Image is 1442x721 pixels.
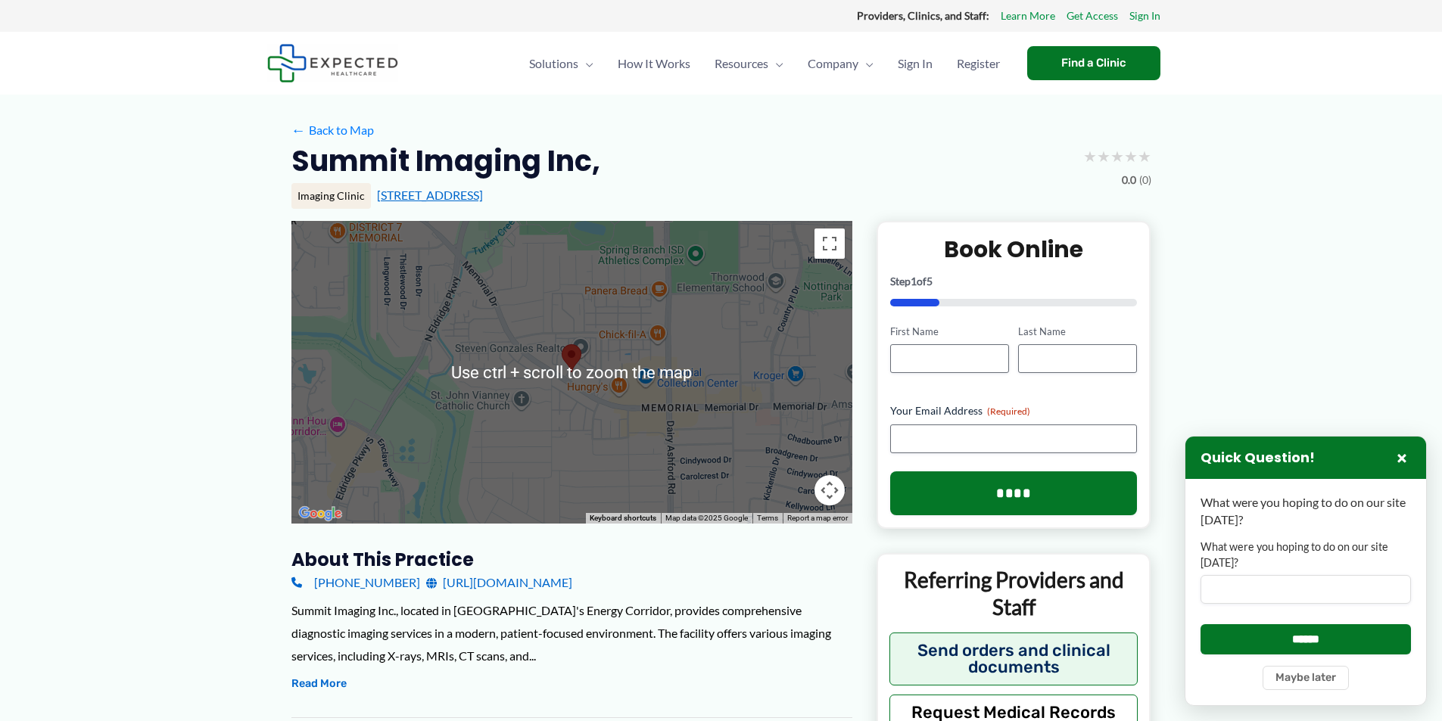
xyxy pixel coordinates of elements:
[590,513,656,524] button: Keyboard shortcuts
[1067,6,1118,26] a: Get Access
[1201,494,1411,528] p: What were you hoping to do on our site [DATE]?
[291,571,420,594] a: [PHONE_NUMBER]
[1263,666,1349,690] button: Maybe later
[529,37,578,90] span: Solutions
[291,548,852,571] h3: About this practice
[291,599,852,667] div: Summit Imaging Inc., located in [GEOGRAPHIC_DATA]'s Energy Corridor, provides comprehensive diagn...
[517,37,1012,90] nav: Primary Site Navigation
[715,37,768,90] span: Resources
[1124,142,1138,170] span: ★
[1001,6,1055,26] a: Learn More
[889,566,1138,621] p: Referring Providers and Staff
[291,183,371,209] div: Imaging Clinic
[890,235,1138,264] h2: Book Online
[606,37,702,90] a: How It Works
[814,228,845,259] button: Toggle fullscreen view
[927,275,933,287] span: 5
[890,325,1009,339] label: First Name
[1027,46,1160,80] a: Find a Clinic
[618,37,690,90] span: How It Works
[857,9,989,22] strong: Providers, Clinics, and Staff:
[1129,6,1160,26] a: Sign In
[890,276,1138,287] p: Step of
[890,403,1138,418] label: Your Email Address
[426,571,572,594] a: [URL][DOMAIN_NAME]
[377,188,483,202] a: [STREET_ADDRESS]
[858,37,874,90] span: Menu Toggle
[768,37,783,90] span: Menu Toggle
[291,675,347,693] button: Read More
[1122,170,1136,190] span: 0.0
[945,37,1012,90] a: Register
[267,44,398,82] img: Expected Healthcare Logo - side, dark font, small
[1018,325,1137,339] label: Last Name
[787,514,848,522] a: Report a map error
[578,37,593,90] span: Menu Toggle
[1201,539,1411,570] label: What were you hoping to do on our site [DATE]?
[987,406,1030,417] span: (Required)
[886,37,945,90] a: Sign In
[665,514,748,522] span: Map data ©2025 Google
[1393,449,1411,467] button: Close
[814,475,845,505] button: Map camera controls
[957,37,1000,90] span: Register
[1139,170,1151,190] span: (0)
[291,119,374,141] a: ←Back to Map
[295,504,345,524] a: Open this area in Google Maps (opens a new window)
[291,123,306,137] span: ←
[757,514,778,522] a: Terms (opens in new tab)
[291,142,600,179] h2: Summit imaging Inc,
[1138,142,1151,170] span: ★
[1097,142,1110,170] span: ★
[702,37,796,90] a: ResourcesMenu Toggle
[911,275,917,287] span: 1
[1110,142,1124,170] span: ★
[889,632,1138,685] button: Send orders and clinical documents
[1083,142,1097,170] span: ★
[898,37,933,90] span: Sign In
[796,37,886,90] a: CompanyMenu Toggle
[517,37,606,90] a: SolutionsMenu Toggle
[808,37,858,90] span: Company
[1201,449,1315,467] h3: Quick Question!
[295,504,345,524] img: Google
